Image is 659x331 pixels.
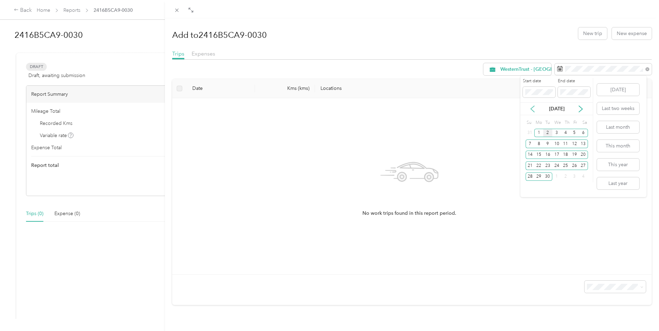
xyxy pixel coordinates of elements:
div: 26 [570,161,579,170]
div: 23 [543,161,552,170]
div: 24 [552,161,561,170]
div: 6 [579,129,588,137]
button: This year [597,159,639,171]
div: 2 [561,172,570,181]
div: 1 [552,172,561,181]
div: 29 [534,172,543,181]
div: 15 [534,151,543,159]
th: Locations [315,79,524,98]
div: 4 [561,129,570,137]
div: 8 [534,139,543,148]
iframe: Everlance-gr Chat Button Frame [620,292,659,331]
div: 9 [543,139,552,148]
div: 4 [579,172,588,181]
button: This month [597,140,639,152]
p: [DATE] [542,105,571,112]
div: Fr [572,118,579,127]
div: 20 [579,151,588,159]
div: 30 [543,172,552,181]
div: 17 [552,151,561,159]
div: We [553,118,561,127]
th: Date [187,79,255,98]
div: 11 [561,139,570,148]
h1: Add to 2416B5CA9-0030 [172,27,267,43]
div: 3 [552,129,561,137]
button: Last month [597,121,639,133]
div: 14 [526,151,535,159]
button: Last year [597,177,639,189]
div: Sa [581,118,588,127]
div: 25 [561,161,570,170]
th: Kms (kms) [255,79,315,98]
button: [DATE] [597,84,639,96]
div: 18 [561,151,570,159]
div: Mo [534,118,542,127]
div: 13 [579,139,588,148]
div: Th [563,118,570,127]
div: 28 [526,172,535,181]
div: 31 [526,129,535,137]
div: Su [526,118,532,127]
div: 19 [570,151,579,159]
div: 1 [534,129,543,137]
button: New expense [612,27,652,40]
div: 10 [552,139,561,148]
div: 3 [570,172,579,181]
div: 22 [534,161,543,170]
div: 27 [579,161,588,170]
span: Expenses [192,50,215,57]
button: New trip [578,27,607,40]
span: Trips [172,50,184,57]
div: 16 [543,151,552,159]
div: 12 [570,139,579,148]
div: 7 [526,139,535,148]
label: End date [558,78,590,84]
button: Last two weeks [597,102,639,114]
div: 5 [570,129,579,137]
span: No work trips found in this report period. [362,210,456,217]
label: Start date [523,78,555,84]
div: Tu [544,118,551,127]
span: WesternTrust - [GEOGRAPHIC_DATA] [500,67,585,72]
div: 21 [526,161,535,170]
div: 2 [543,129,552,137]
